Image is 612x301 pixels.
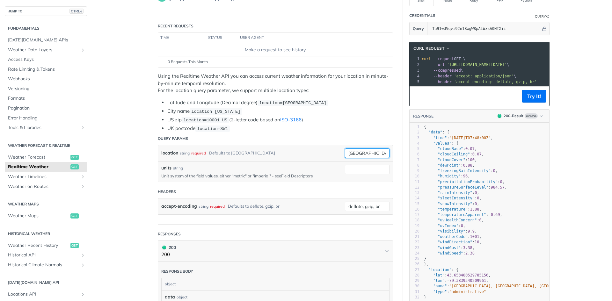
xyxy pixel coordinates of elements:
[410,135,419,141] div: 3
[433,141,452,146] span: "values"
[424,168,498,173] span: : ,
[424,158,477,162] span: : ,
[422,68,463,73] span: \
[161,244,390,258] button: 200 200200
[5,45,87,55] a: Weather Data LayersShow subpages for Weather Data Layers
[410,262,419,267] div: 26
[424,278,488,283] span: : ,
[173,165,183,171] div: string
[410,240,419,245] div: 22
[500,180,502,184] span: 0
[468,158,475,162] span: 100
[410,62,420,68] div: 2
[424,196,482,200] span: : ,
[161,202,197,211] label: accept-encoding
[165,294,175,300] span: data
[433,80,452,84] span: --header
[8,37,85,43] span: [DATE][DOMAIN_NAME] APIs
[438,190,472,195] span: "rainIntensity"
[491,185,505,190] span: 984.57
[433,290,447,294] span: "type"
[424,212,502,217] span: : ,
[493,168,495,173] span: 0
[468,229,475,233] span: 9.9
[424,240,482,244] span: : ,
[410,278,419,283] div: 29
[424,163,475,168] span: : ,
[477,196,479,200] span: 0
[410,79,420,85] div: 5
[158,231,181,237] div: Responses
[535,14,546,19] div: Query
[438,202,472,206] span: "snowIntensity"
[162,278,388,290] div: object
[470,207,479,211] span: 1.88
[411,45,453,52] button: cURL Request
[161,269,193,274] div: Response body
[454,80,537,84] span: 'accept-encoding: deflate, gzip, br'
[5,65,87,74] a: Rate Limiting & Tokens
[433,278,445,283] span: "lon"
[410,174,419,179] div: 10
[475,190,477,195] span: 0
[8,95,85,102] span: Formats
[438,152,470,156] span: "cloudCeiling"
[5,123,87,133] a: Tools & LibrariesShow subpages for Tools & Libraries
[424,202,479,206] span: : ,
[210,202,225,211] div: required
[228,202,280,211] div: Defaults to deflate, gzip, br
[5,55,87,64] a: Access Keys
[5,280,87,285] h2: [DATE][DOMAIN_NAME] API
[8,183,79,190] span: Weather on Routes
[438,158,465,162] span: "cloudCover"
[281,173,313,178] a: Field Descriptors
[158,23,193,29] div: Recent Requests
[280,117,302,123] a: ISO-3166
[438,180,498,184] span: "precipitationProbability"
[465,147,475,151] span: 0.07
[8,76,85,82] span: Webhooks
[8,164,69,170] span: Realtime Weather
[410,218,419,223] div: 18
[433,74,452,78] span: --header
[424,224,465,228] span: : ,
[410,223,419,229] div: 19
[424,147,477,151] span: : ,
[438,224,458,228] span: "uvIndex"
[546,15,550,18] i: Information
[161,165,171,171] label: units
[541,25,548,32] button: Hide
[70,243,79,248] span: get
[8,242,69,249] span: Weather Recent History
[433,273,445,277] span: "lat"
[410,141,419,146] div: 4
[428,130,442,134] span: "data"
[5,182,87,191] a: Weather on RoutesShow subpages for Weather on Routes
[447,278,449,283] span: -
[438,168,491,173] span: "freezingRainIntensity"
[80,125,85,130] button: Show subpages for Tools & Libraries
[167,125,393,132] li: UK postcode
[410,185,419,190] div: 12
[158,136,188,141] div: Query Params
[70,155,79,160] span: get
[424,125,426,129] span: {
[433,68,461,73] span: --compressed
[410,130,419,135] div: 2
[438,229,465,233] span: "visibility"
[167,99,393,106] li: Latitude and Longitude (Decimal degree)
[424,234,482,239] span: : ,
[410,196,419,201] div: 14
[384,248,390,254] svg: Chevron
[69,9,84,14] span: CTRL-/
[161,148,178,158] label: location
[424,180,505,184] span: : ,
[438,147,463,151] span: "cloudBase"
[161,173,335,179] p: Unit system of the field values, either "metric" or "imperial" - see
[180,148,190,158] div: string
[410,207,419,212] div: 16
[5,104,87,113] a: Pagination
[410,229,419,234] div: 20
[422,57,431,61] span: curl
[5,74,87,84] a: Webhooks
